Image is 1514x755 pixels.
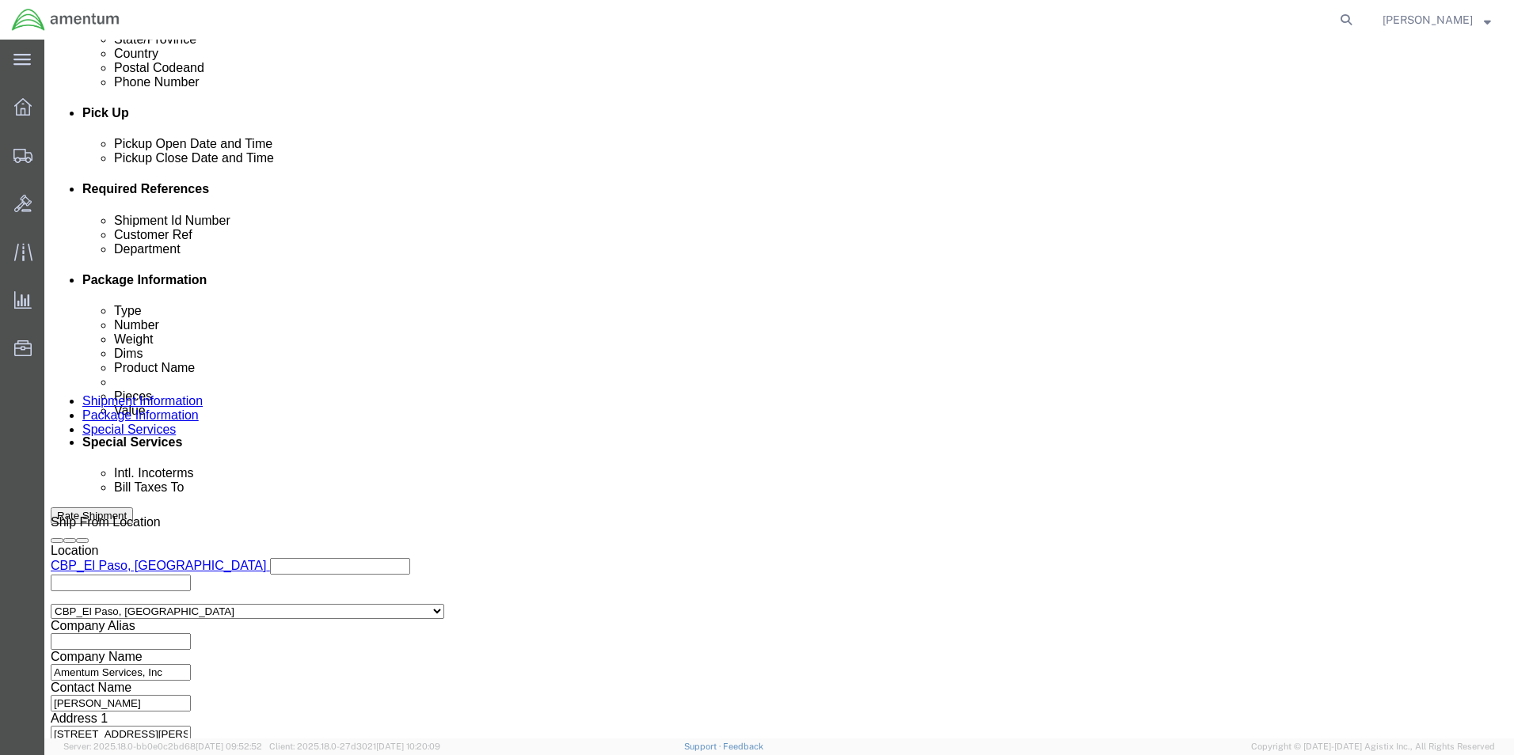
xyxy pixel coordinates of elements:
span: Client: 2025.18.0-27d3021 [269,742,440,751]
a: Support [684,742,724,751]
button: [PERSON_NAME] [1382,10,1492,29]
span: Server: 2025.18.0-bb0e0c2bd68 [63,742,262,751]
span: Miguel Castro [1383,11,1473,28]
a: Feedback [723,742,763,751]
iframe: FS Legacy Container [44,40,1514,738]
span: Copyright © [DATE]-[DATE] Agistix Inc., All Rights Reserved [1251,740,1495,753]
span: [DATE] 09:52:52 [196,742,262,751]
img: logo [11,8,120,32]
span: [DATE] 10:20:09 [376,742,440,751]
